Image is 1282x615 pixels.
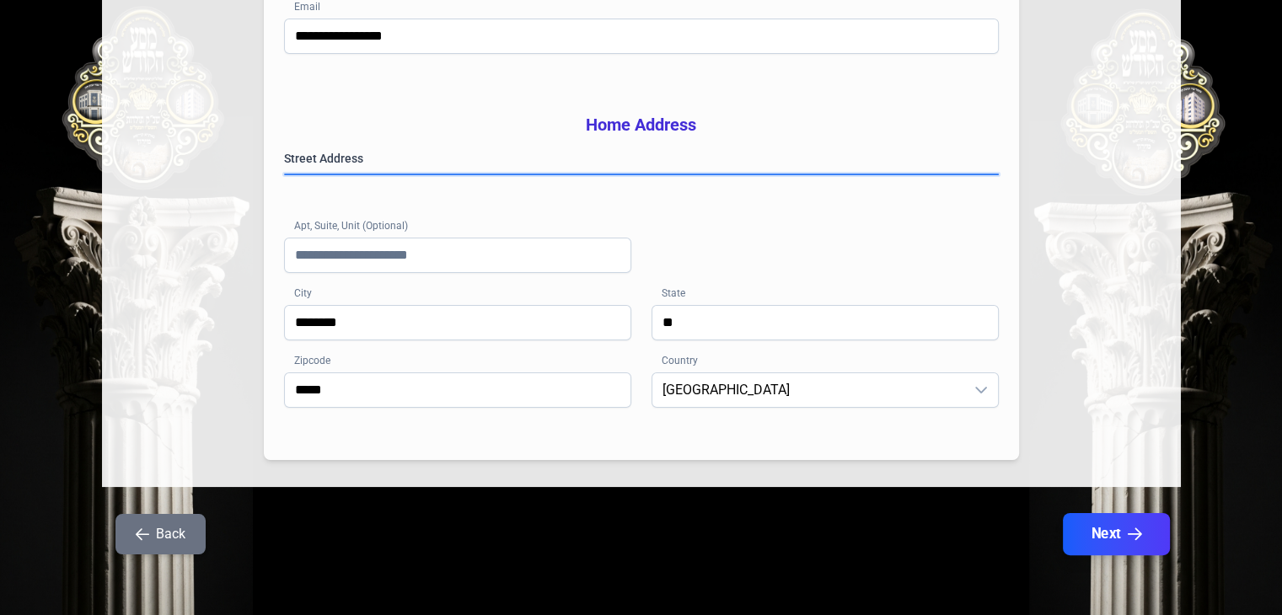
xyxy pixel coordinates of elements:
button: Next [1062,513,1169,555]
button: Back [115,514,206,554]
label: Street Address [284,150,999,167]
h3: Home Address [284,113,999,136]
div: dropdown trigger [964,373,998,407]
span: United States [652,373,964,407]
